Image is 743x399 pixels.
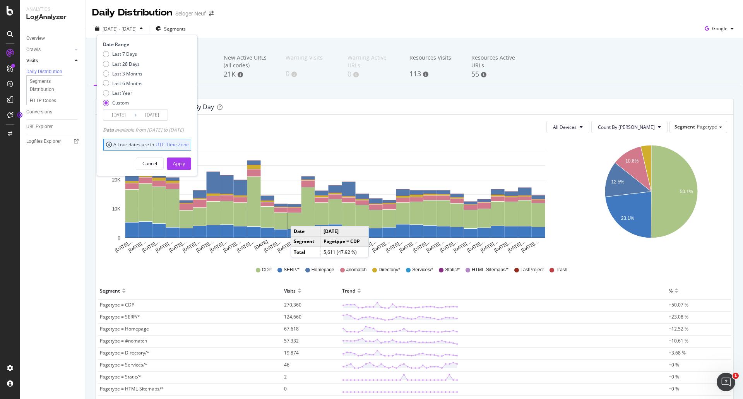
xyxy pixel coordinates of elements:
[712,25,728,32] span: Google
[471,69,521,79] div: 55
[100,313,140,320] span: Pagetype = SERP/*
[26,46,72,54] a: Crawls
[112,51,137,57] div: Last 7 Days
[112,206,120,212] text: 10K
[26,137,61,146] div: Logfiles Explorer
[669,337,688,344] span: +10.61 %
[346,267,367,273] span: #nomatch
[409,54,459,68] div: Resources Visits
[224,69,273,79] div: 21K
[103,41,189,48] div: Date Range
[348,54,397,69] div: Warning Active URLs
[26,57,72,65] a: Visits
[625,159,639,164] text: 10.6%
[520,267,544,273] span: LastProject
[312,267,334,273] span: Homepage
[26,6,79,13] div: Analytics
[136,158,164,170] button: Cancel
[286,69,335,79] div: 0
[26,68,80,76] a: Daily Distribution
[669,284,673,297] div: %
[321,247,368,257] td: 5,611 (47.92 %)
[611,180,624,185] text: 12.5%
[26,108,52,116] div: Conversions
[697,123,717,130] span: Pagetype
[26,123,80,131] a: URL Explorer
[100,325,149,332] span: Pagetype = Homepage
[103,70,142,77] div: Last 3 Months
[26,137,80,146] a: Logfiles Explorer
[284,361,289,368] span: 46
[30,77,73,94] div: Segments Distribution
[26,123,53,131] div: URL Explorer
[445,267,460,273] span: Static/*
[112,90,132,96] div: Last Year
[546,121,589,133] button: All Devices
[100,373,141,380] span: Pagetype = Static/*
[112,61,140,67] div: Last 28 Days
[30,97,56,105] div: HTTP Codes
[100,284,120,297] div: Segment
[26,57,38,65] div: Visits
[284,267,300,273] span: SERP/*
[702,22,737,35] button: Google
[103,99,142,106] div: Custom
[103,80,142,87] div: Last 6 Months
[669,325,688,332] span: +12.52 %
[675,123,695,130] span: Segment
[26,34,80,43] a: Overview
[621,216,634,221] text: 23.1%
[262,267,272,273] span: CDP
[92,6,172,19] div: Daily Distribution
[669,349,686,356] span: +3.68 %
[253,239,269,251] text: [DATE]
[669,361,679,368] span: +0 %
[102,139,569,255] div: A chart.
[167,158,191,170] button: Apply
[224,54,273,69] div: New Active URLs (all codes)
[142,160,157,167] div: Cancel
[100,361,147,368] span: Pagetype = Services/*
[112,70,142,77] div: Last 3 Months
[92,22,146,35] button: [DATE] - [DATE]
[717,373,735,391] iframe: Intercom live chat
[30,77,80,94] a: Segments Distribution
[291,226,321,236] td: Date
[164,26,186,32] span: Segments
[669,373,679,380] span: +0 %
[103,51,142,57] div: Last 7 Days
[100,337,147,344] span: Pagetype = #nomatch
[209,11,214,16] div: arrow-right-arrow-left
[348,69,397,79] div: 0
[556,267,567,273] span: Trash
[291,236,321,247] td: Segment
[175,10,206,17] div: Seloger Neuf
[378,267,400,273] span: Directory/*
[152,22,189,35] button: Segments
[30,97,80,105] a: HTTP Codes
[733,373,739,379] span: 1
[286,54,335,68] div: Warning Visits
[284,385,287,392] span: 0
[669,313,688,320] span: +23.08 %
[553,124,577,130] span: All Devices
[16,111,23,118] div: Tooltip anchor
[598,124,655,130] span: Count By Day
[103,110,134,120] input: Start Date
[173,160,185,167] div: Apply
[284,325,299,332] span: 67,618
[112,178,120,183] text: 20K
[137,110,168,120] input: End Date
[669,301,688,308] span: +50.07 %
[471,54,521,69] div: Resources Active URLs
[100,349,149,356] span: Pagetype = Directory/*
[284,373,287,380] span: 2
[26,68,62,75] div: Daily Distribution
[118,235,120,241] text: 0
[103,127,184,133] div: available from [DATE] to [DATE]
[103,26,137,32] span: [DATE] - [DATE]
[284,313,301,320] span: 124,660
[342,284,355,297] div: Trend
[284,284,296,297] div: Visits
[577,139,726,255] div: A chart.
